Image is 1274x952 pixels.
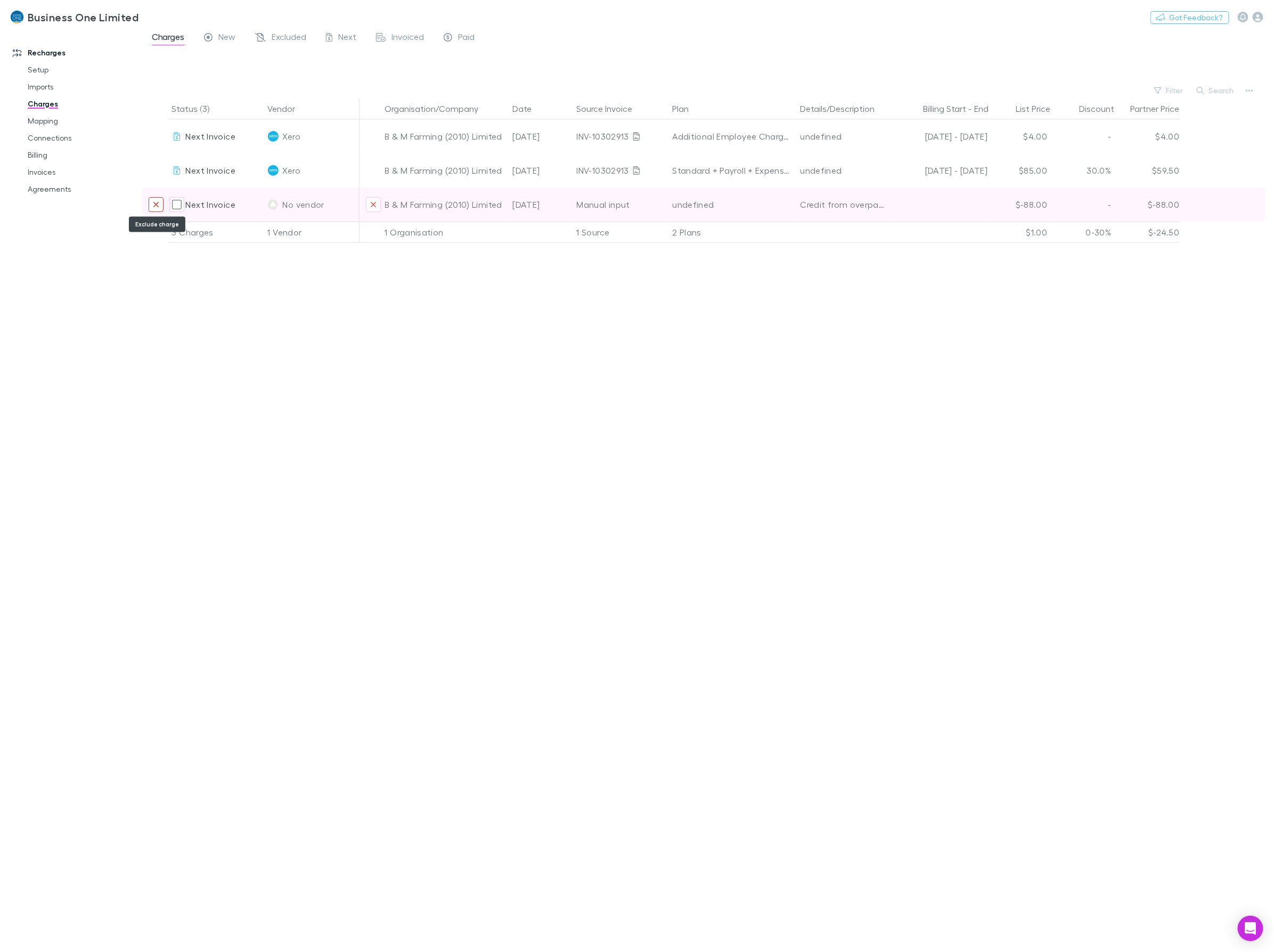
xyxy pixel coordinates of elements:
span: Next [339,31,357,45]
button: Exclude organization from vendor [366,197,381,212]
div: Standard + Payroll + Expenses [673,153,792,188]
div: INV-10302913 [577,153,664,188]
div: Additional Employee Charges [673,119,792,153]
div: Open Intercom Messenger [1238,916,1263,941]
a: Business One Limited [4,4,145,30]
div: - [1052,188,1116,222]
h3: Business One Limited [28,11,138,23]
div: $-88.00 [988,188,1052,222]
button: Vendor [268,98,308,119]
span: Excluded [272,31,307,45]
button: Discount [1080,98,1128,119]
div: INV-10302913 [577,119,664,153]
div: [DATE] - [DATE] [896,119,988,153]
button: End [975,98,989,119]
button: Organisation/Company [385,98,492,119]
img: Business One Limited's Logo [11,11,23,23]
span: Paid [459,31,475,45]
a: Billing [17,147,150,164]
a: Recharges [2,44,150,61]
div: 2 Plans [668,222,796,243]
span: Invoiced [392,31,424,45]
span: Charges [152,31,185,45]
div: 0-30% [1052,222,1116,243]
button: Got Feedback? [1150,11,1229,24]
div: $1.00 [988,222,1052,243]
button: Details/Description [801,98,888,119]
span: Next Invoice [186,131,235,141]
div: 30.0% [1052,153,1116,188]
div: B & M Farming (2010) Limited [385,188,504,222]
a: Invoices [17,164,150,181]
button: Filter [1149,84,1189,97]
div: [DATE] [509,188,573,222]
img: Xero's Logo [268,131,279,142]
span: Next Invoice [186,199,235,209]
div: $4.00 [1116,119,1180,153]
button: Date [513,98,545,119]
div: $85.00 [988,153,1052,188]
div: - [1052,119,1116,153]
a: Setup [17,61,150,78]
div: Manual input [577,188,664,222]
a: Agreements [17,181,150,198]
div: B & M Farming (2010) Limited [385,119,504,153]
button: Exclude charge [149,197,164,212]
span: Xero [283,119,300,153]
div: [DATE] - [DATE] [896,153,988,188]
div: $4.00 [988,119,1052,153]
div: 1 Vendor [264,222,360,243]
button: Source Invoice [577,98,646,119]
a: Connections [17,129,150,147]
div: Credit from overpayment [801,188,888,222]
span: No vendor [283,188,324,222]
div: 1 Organisation [381,222,509,243]
div: 1 Source [573,222,668,243]
div: $59.50 [1116,153,1180,188]
span: New [219,31,236,45]
div: B & M Farming (2010) Limited [385,153,504,188]
a: Mapping [17,112,150,129]
button: Plan [673,98,702,119]
div: $-88.00 [1116,188,1180,222]
div: - [896,98,1000,119]
button: Billing Start [923,98,966,119]
div: 3 Charges [168,222,264,243]
div: undefined [801,153,888,188]
button: Status (3) [172,98,223,119]
a: Imports [17,78,150,95]
img: No vendor's Logo [268,199,279,210]
button: Search [1191,84,1240,97]
span: Next Invoice [186,165,235,175]
img: Xero's Logo [268,165,279,176]
span: Xero [283,153,300,188]
div: undefined [801,119,888,153]
div: [DATE] [509,119,573,153]
div: $-24.50 [1116,222,1180,243]
div: [DATE] [509,153,573,188]
button: Partner Price [1131,98,1193,119]
a: Charges [17,95,150,112]
div: undefined [673,188,792,222]
button: List Price [1016,98,1064,119]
